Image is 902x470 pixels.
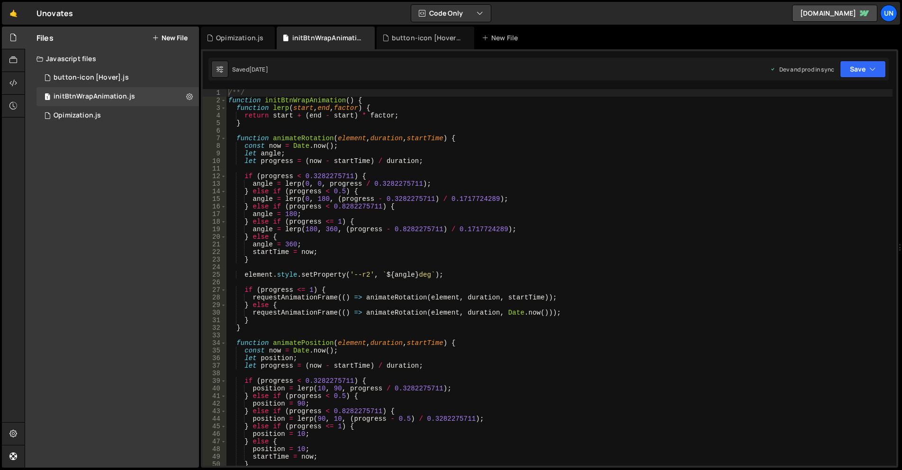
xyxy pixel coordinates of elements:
[203,112,226,119] div: 4
[203,248,226,256] div: 22
[203,241,226,248] div: 21
[203,188,226,195] div: 14
[840,61,886,78] button: Save
[203,218,226,226] div: 18
[203,370,226,377] div: 38
[249,65,268,73] div: [DATE]
[216,33,263,43] div: Opimization.js
[203,332,226,339] div: 33
[203,172,226,180] div: 12
[203,286,226,294] div: 27
[36,68,199,87] div: 16819/45959.js
[203,210,226,218] div: 17
[203,226,226,233] div: 19
[203,294,226,301] div: 28
[203,89,226,97] div: 1
[203,104,226,112] div: 3
[203,430,226,438] div: 46
[203,316,226,324] div: 31
[203,407,226,415] div: 43
[2,2,25,25] a: 🤙
[792,5,877,22] a: [DOMAIN_NAME]
[203,445,226,453] div: 48
[770,65,834,73] div: Dev and prod in sync
[203,309,226,316] div: 30
[203,415,226,423] div: 44
[203,347,226,354] div: 35
[203,362,226,370] div: 37
[203,150,226,157] div: 9
[203,203,226,210] div: 16
[392,33,463,43] div: button-icon [Hover].js
[203,377,226,385] div: 39
[203,438,226,445] div: 47
[203,279,226,286] div: 26
[203,135,226,142] div: 7
[880,5,897,22] a: Un
[45,94,50,101] span: 1
[203,385,226,392] div: 40
[54,73,129,82] div: button-icon [Hover].js
[203,301,226,309] div: 29
[203,392,226,400] div: 41
[203,97,226,104] div: 2
[232,65,268,73] div: Saved
[203,195,226,203] div: 15
[36,8,73,19] div: Unovates
[482,33,522,43] div: New File
[292,33,363,43] div: initBtnWrapAnimation.js
[203,461,226,468] div: 50
[203,165,226,172] div: 11
[54,111,101,120] div: Opimization.js
[203,400,226,407] div: 42
[203,256,226,263] div: 23
[36,33,54,43] h2: Files
[36,106,199,125] div: 16819/46554.js
[203,142,226,150] div: 8
[25,49,199,68] div: Javascript files
[203,271,226,279] div: 25
[203,453,226,461] div: 49
[411,5,491,22] button: Code Only
[36,87,199,106] div: 16819/46216.js
[203,180,226,188] div: 13
[203,423,226,430] div: 45
[203,127,226,135] div: 6
[203,233,226,241] div: 20
[203,339,226,347] div: 34
[54,92,135,101] div: initBtnWrapAnimation.js
[203,354,226,362] div: 36
[203,157,226,165] div: 10
[152,34,188,42] button: New File
[203,263,226,271] div: 24
[203,119,226,127] div: 5
[203,324,226,332] div: 32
